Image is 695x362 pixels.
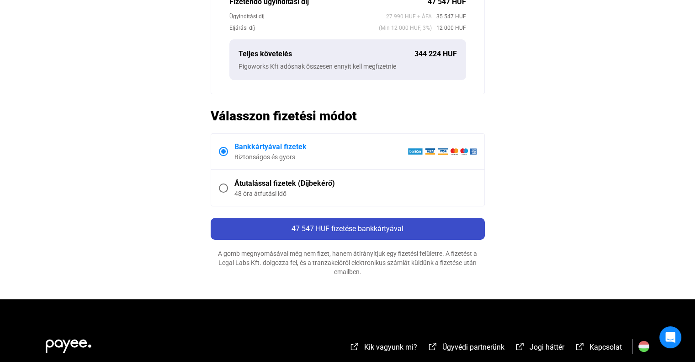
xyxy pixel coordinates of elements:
[234,141,408,152] div: Bankkártyával fizetek
[292,224,403,233] span: 47 547 HUF fizetése bankkártyával
[427,342,438,351] img: external-link-white
[574,342,585,351] img: external-link-white
[229,12,386,21] div: Ügyindítási díj
[234,178,477,189] div: Átutalással fizetek (Díjbekérő)
[589,343,622,351] span: Kapcsolat
[239,49,414,59] div: Teljes követelés
[515,344,564,353] a: external-link-whiteJogi háttér
[211,249,485,276] div: A gomb megnyomásával még nem fizet, hanem átírányítjuk egy fizetési felületre. A fizetést a Legal...
[638,341,649,352] img: HU.svg
[46,334,91,353] img: white-payee-white-dot.svg
[349,344,417,353] a: external-link-whiteKik vagyunk mi?
[239,62,457,71] div: Pigoworks Kft adósnak összesen ennyit kell megfizetnie
[349,342,360,351] img: external-link-white
[229,23,379,32] div: Eljárási díj
[574,344,622,353] a: external-link-whiteKapcsolat
[386,12,432,21] span: 27 990 HUF + ÁFA
[379,23,432,32] span: (Min 12 000 HUF, 3%)
[530,343,564,351] span: Jogi háttér
[408,148,477,155] img: barion
[442,343,504,351] span: Ügyvédi partnerünk
[515,342,525,351] img: external-link-white
[427,344,504,353] a: external-link-whiteÜgyvédi partnerünk
[364,343,417,351] span: Kik vagyunk mi?
[234,189,477,198] div: 48 óra átfutási idő
[234,152,408,162] div: Biztonságos és gyors
[432,12,466,21] span: 35 547 HUF
[659,326,681,348] div: Open Intercom Messenger
[414,49,457,59] div: 344 224 HUF
[211,108,485,124] h2: Válasszon fizetési módot
[211,218,485,240] button: 47 547 HUF fizetése bankkártyával
[432,23,466,32] span: 12 000 HUF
